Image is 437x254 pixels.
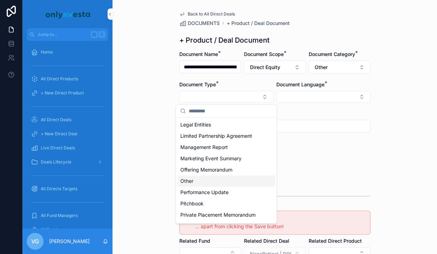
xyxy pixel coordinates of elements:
div: Suggestions [176,118,277,223]
button: Select Button [309,61,371,74]
a: Live Direct Deals [27,142,108,154]
span: Related Direct Product [309,238,362,244]
span: Pitchbook [180,200,204,207]
a: All Fund Managers [27,209,108,222]
span: Private Placement Memorandum [180,211,256,218]
a: DOCUMENTS [179,20,220,27]
span: Limited Partnership Agreement [180,132,252,140]
span: All Direct Deals [41,117,71,123]
a: Back to All Direct Deals [179,11,235,17]
span: Performance Update [180,189,229,196]
a: Home [27,46,108,58]
a: All Funds [27,223,108,236]
a: + Product / Deal Document [227,20,290,27]
div: scrollable content [23,41,113,229]
span: + New Direct Deal [41,131,77,137]
span: Document Scope [244,51,284,57]
span: K [99,32,105,37]
a: + New Direct Product [27,87,108,99]
span: Management Report [180,144,228,151]
div: ... apart from clicking the Save button! [195,223,365,230]
span: ... apart from clicking the Save button! [195,223,284,229]
span: Direct Equity [250,64,280,71]
a: All Direct Deals [27,113,108,126]
span: DOCUMENTS [188,20,220,27]
p: [PERSON_NAME] [49,238,90,245]
span: + New Direct Product [41,90,84,96]
a: All Directs Targets [27,182,108,195]
span: Live Direct Deals [41,145,75,151]
button: Jump to...K [27,28,108,41]
span: Other [180,178,193,185]
span: Related Direct Deal [244,238,289,244]
span: All Fund Managers [41,213,78,218]
span: All Directs Targets [41,186,77,192]
span: Prospectus [180,223,206,230]
span: Document Name [179,51,218,57]
span: Document Language [276,81,324,87]
span: Document Category [309,51,355,57]
span: Other [315,64,328,71]
span: VG [31,237,39,246]
h1: + Product / Deal Document [179,35,270,45]
span: Jump to... [38,32,88,37]
span: Document Type [179,81,216,87]
span: Deals Lifecycle [41,159,71,165]
span: Back to All Direct Deals [188,11,235,17]
button: Select Button [179,91,274,103]
button: Select Button [244,61,306,74]
img: App logo [44,8,91,20]
a: Deals Lifecycle [27,156,108,168]
span: Home [41,49,53,55]
a: All Direct Products [27,73,108,85]
h5: Do not select anything below here ... [195,217,365,222]
span: Related Fund [179,238,210,244]
button: Select Button [276,91,371,103]
a: + New Direct Deal [27,128,108,140]
span: All Funds [41,227,59,233]
span: Legal Entities [180,121,211,128]
span: Marketing Event Summary [180,155,242,162]
span: All Direct Products [41,76,78,82]
span: Offering Memorandum [180,166,232,173]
